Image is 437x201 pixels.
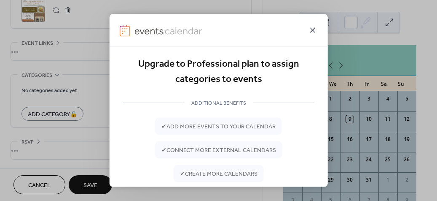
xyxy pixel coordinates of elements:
span: ADDITIONAL BENEFITS [185,99,253,108]
span: ✔ add more events to your calendar [161,122,276,131]
span: ✔ connect more external calendars [161,146,276,155]
span: ✔ create more calendars [180,170,257,179]
div: Upgrade to Professional plan to assign categories to events [123,57,314,87]
img: logo-type [134,25,203,37]
img: logo-icon [119,25,130,37]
